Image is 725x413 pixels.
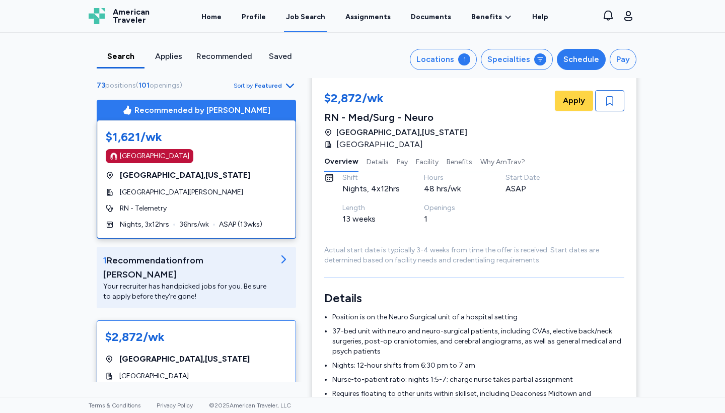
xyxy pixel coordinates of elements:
[209,402,291,409] span: © 2025 American Traveler, LLC
[555,91,593,111] button: Apply
[324,290,624,306] h3: Details
[342,213,400,225] div: 13 weeks
[424,203,481,213] div: Openings
[113,8,150,24] span: American Traveler
[103,253,273,282] div: Recommendation from [PERSON_NAME]
[610,49,636,70] button: Pay
[120,169,250,181] span: [GEOGRAPHIC_DATA] , [US_STATE]
[120,187,243,197] span: [GEOGRAPHIC_DATA][PERSON_NAME]
[119,371,189,381] span: [GEOGRAPHIC_DATA]
[557,49,606,70] button: Schedule
[324,245,624,265] div: Actual start date is typically 3-4 weeks from time the offer is received. Start dates are determi...
[332,361,624,371] li: Nights; 12-hour shifts from 6:30 pm to 7 am
[505,183,563,195] div: ASAP
[480,151,525,172] button: Why AmTrav?
[119,353,250,365] span: [GEOGRAPHIC_DATA] , [US_STATE]
[149,50,188,62] div: Applies
[332,375,624,385] li: Nurse-to-patient ratio: nights 1:5-7; charge nurse takes partial assignment
[196,50,252,62] div: Recommended
[324,90,467,108] div: $2,872/wk
[397,151,408,172] button: Pay
[563,95,585,107] span: Apply
[89,402,140,409] a: Terms & Conditions
[103,255,107,266] span: 1
[424,213,481,225] div: 1
[101,50,140,62] div: Search
[103,282,273,302] div: Your recruiter has handpicked jobs for you. Be sure to apply before they're gone!
[219,220,262,230] span: ASAP ( 13 wks)
[120,220,169,230] span: Nights, 3x12hrs
[89,8,105,24] img: Logo
[179,220,209,230] span: 36 hrs/wk
[563,53,599,65] div: Schedule
[336,126,467,139] span: [GEOGRAPHIC_DATA] , [US_STATE]
[416,53,454,65] div: Locations
[105,329,165,345] div: $2,872/wk
[410,49,477,70] button: Locations1
[106,129,287,145] div: $1,621/wk
[487,53,530,65] div: Specialties
[138,81,150,90] span: 101
[284,1,327,32] a: Job Search
[424,183,481,195] div: 48 hrs/wk
[471,12,502,22] span: Benefits
[367,151,389,172] button: Details
[120,203,167,214] span: RN - Telemetry
[234,82,253,90] span: Sort by
[342,173,400,183] div: Shift
[424,173,481,183] div: Hours
[471,12,512,22] a: Benefits
[481,49,553,70] button: Specialties
[97,81,186,91] div: ( )
[120,151,189,161] div: [GEOGRAPHIC_DATA]
[458,53,470,65] div: 1
[332,326,624,357] li: 37-bed unit with neuro and neuro-surgical patients, including CVAs, elective back/neck surgeries,...
[255,82,282,90] span: Featured
[157,402,193,409] a: Privacy Policy
[416,151,439,172] button: Facility
[286,12,325,22] div: Job Search
[260,50,300,62] div: Saved
[332,312,624,322] li: Position is on the Neuro Surgical unit of a hospital setting
[342,203,400,213] div: Length
[324,151,358,172] button: Overview
[336,139,423,151] span: [GEOGRAPHIC_DATA]
[447,151,472,172] button: Benefits
[134,104,270,116] span: Recommended by [PERSON_NAME]
[105,81,136,90] span: positions
[505,173,563,183] div: Start Date
[616,53,630,65] div: Pay
[150,81,180,90] span: openings
[324,110,467,124] div: RN - Med/Surg - Neuro
[97,81,105,90] span: 73
[234,80,296,92] button: Sort byFeatured
[342,183,400,195] div: Nights, 4x12hrs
